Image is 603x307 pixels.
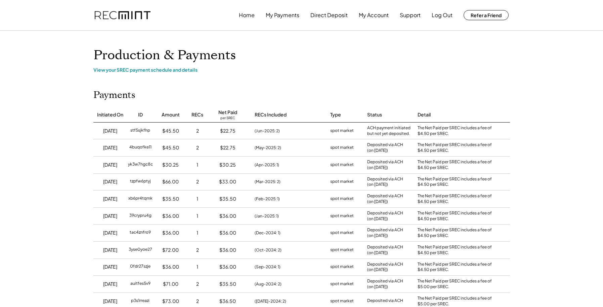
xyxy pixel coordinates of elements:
[330,144,354,151] div: spot market
[418,244,495,256] div: The Net Paid per SREC includes a fee of $4.50 per SREC.
[197,162,198,168] div: 1
[129,144,152,151] div: 4buqofke11
[130,281,150,287] div: auitfes5v9
[418,278,495,290] div: The Net Paid per SREC includes a fee of $5.00 per SREC.
[255,247,282,253] div: (Oct-2024: 2)
[197,264,198,270] div: 1
[266,8,299,22] button: My Payments
[93,90,135,101] h2: Payments
[191,111,203,118] div: RECs
[196,247,199,253] div: 2
[219,162,236,168] div: $30.25
[219,264,236,270] div: $36.00
[418,210,495,222] div: The Net Paid per SREC includes a fee of $4.50 per SREC.
[418,262,495,273] div: The Net Paid per SREC includes a fee of $4.50 per SREC.
[220,128,235,134] div: $22.75
[418,125,495,137] div: The Net Paid per SREC includes a fee of $4.50 per SREC.
[219,281,236,287] div: $35.50
[330,298,354,305] div: spot market
[255,128,280,134] div: (Jun-2025: 2)
[103,128,117,134] div: [DATE]
[103,298,117,305] div: [DATE]
[130,178,151,185] div: tzpfw6ptyj
[418,176,495,188] div: The Net Paid per SREC includes a fee of $4.50 per SREC.
[219,298,236,305] div: $36.50
[97,111,123,118] div: Initiated On
[367,210,403,222] div: Deposited via ACH (on [DATE])
[162,230,179,236] div: $36.00
[162,144,179,151] div: $45.50
[432,8,453,22] button: Log Out
[310,8,348,22] button: Direct Deposit
[219,196,236,202] div: $35.50
[196,281,199,287] div: 2
[219,178,236,185] div: $33.00
[255,111,287,118] div: RECs Included
[129,247,152,253] div: 3yse0yoe27
[239,8,255,22] button: Home
[255,162,279,168] div: (Apr-2025: 1)
[103,247,117,253] div: [DATE]
[219,213,236,219] div: $36.00
[255,230,281,236] div: (Dec-2024: 1)
[103,162,117,168] div: [DATE]
[255,196,280,202] div: (Feb-2025: 1)
[330,128,354,134] div: spot market
[130,128,150,134] div: stf5sjkfhp
[418,296,495,307] div: The Net Paid per SREC includes a fee of $5.00 per SREC.
[220,144,235,151] div: $22.75
[103,213,117,219] div: [DATE]
[367,298,403,305] div: Deposited via ACH
[255,213,279,219] div: (Jan-2025: 1)
[418,227,495,239] div: The Net Paid per SREC includes a fee of $4.50 per SREC.
[162,162,179,168] div: $30.25
[330,178,354,185] div: spot market
[255,179,281,185] div: (Mar-2025: 2)
[197,196,198,202] div: 1
[330,230,354,236] div: spot market
[359,8,389,22] button: My Account
[162,247,179,253] div: $72.00
[255,145,281,151] div: (May-2025: 2)
[162,196,179,202] div: $35.50
[93,47,510,63] h1: Production & Payments
[103,281,117,287] div: [DATE]
[93,67,510,73] div: View your SREC payment schedule and details
[128,196,153,202] div: xb6pr4tqmk
[367,176,403,188] div: Deposited via ACH (on [DATE])
[196,144,199,151] div: 2
[162,264,179,270] div: $36.00
[367,125,411,137] div: ACH payment initiated but not yet deposited.
[162,128,179,134] div: $45.50
[367,111,382,118] div: Status
[367,244,403,256] div: Deposited via ACH (on [DATE])
[255,298,286,304] div: ([DATE]-2024: 2)
[418,111,431,118] div: Detail
[400,8,421,22] button: Support
[330,196,354,202] div: spot market
[128,162,153,168] div: yk3w7hgc8c
[103,144,117,151] div: [DATE]
[330,264,354,270] div: spot market
[197,213,198,219] div: 1
[330,213,354,219] div: spot market
[367,262,403,273] div: Deposited via ACH (on [DATE])
[218,109,237,116] div: Net Paid
[162,111,180,118] div: Amount
[196,128,199,134] div: 2
[255,264,281,270] div: (Sep-2024: 1)
[131,298,149,305] div: p3s1rreazi
[330,281,354,287] div: spot market
[220,116,235,121] div: per SREC
[197,230,198,236] div: 1
[103,196,117,202] div: [DATE]
[162,298,179,305] div: $73.00
[219,247,236,253] div: $36.00
[367,142,403,153] div: Deposited via ACH (on [DATE])
[464,10,509,20] button: Refer a Friend
[138,111,143,118] div: ID
[103,178,117,185] div: [DATE]
[367,278,403,290] div: Deposited via ACH (on [DATE])
[367,227,403,239] div: Deposited via ACH (on [DATE])
[196,178,199,185] div: 2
